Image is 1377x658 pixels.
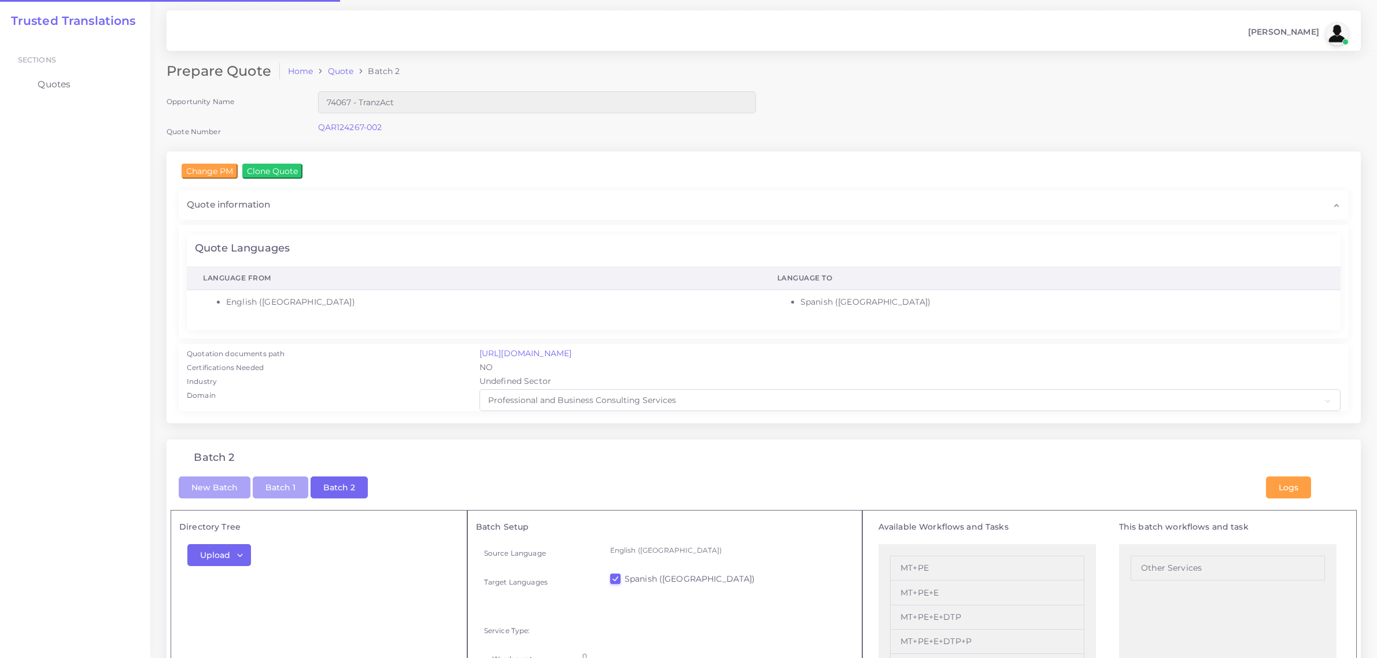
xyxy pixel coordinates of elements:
[226,296,745,308] li: English ([GEOGRAPHIC_DATA])
[328,65,354,77] a: Quote
[890,581,1084,605] li: MT+PE+E
[187,267,761,290] th: Language From
[1279,482,1298,493] span: Logs
[311,481,368,491] a: Batch 2
[484,577,548,587] label: Target Languages
[484,626,530,635] label: Service Type:
[167,97,234,106] label: Opportunity Name
[167,63,280,80] h2: Prepare Quote
[471,375,1349,389] div: Undefined Sector
[182,164,238,179] input: Change PM
[167,127,221,136] label: Quote Number
[179,190,1349,219] div: Quote information
[179,481,250,491] a: New Batch
[800,296,1324,308] li: Spanish ([GEOGRAPHIC_DATA])
[610,544,846,556] p: English ([GEOGRAPHIC_DATA])
[253,481,308,491] a: Batch 1
[179,522,459,532] h5: Directory Tree
[890,556,1084,581] li: MT+PE
[625,573,755,585] label: Spanish ([GEOGRAPHIC_DATA])
[311,476,368,498] button: Batch 2
[1242,22,1353,45] a: [PERSON_NAME]avatar
[353,65,400,77] li: Batch 2
[484,548,546,558] label: Source Language
[187,363,264,373] label: Certifications Needed
[242,164,302,179] input: Clone Quote
[890,605,1084,630] li: MT+PE+E+DTP
[187,544,251,566] button: Upload
[187,198,270,211] span: Quote information
[9,72,142,97] a: Quotes
[1266,476,1311,498] button: Logs
[479,348,572,358] a: [URL][DOMAIN_NAME]
[194,452,234,464] h4: Batch 2
[187,390,216,401] label: Domain
[318,122,382,132] a: QAR124267-002
[471,361,1349,375] div: NO
[1131,556,1325,581] li: Other Services
[179,476,250,498] button: New Batch
[761,267,1341,290] th: Language To
[878,522,1096,532] h5: Available Workflows and Tasks
[1119,522,1337,532] h5: This batch workflows and task
[476,522,854,532] h5: Batch Setup
[187,349,285,359] label: Quotation documents path
[253,476,308,498] button: Batch 1
[890,630,1084,654] li: MT+PE+E+DTP+P
[288,65,313,77] a: Home
[38,78,71,91] span: Quotes
[195,242,290,255] h4: Quote Languages
[187,376,217,387] label: Industry
[18,56,56,64] span: Sections
[3,14,136,28] a: Trusted Translations
[1248,28,1319,36] span: [PERSON_NAME]
[1326,22,1349,45] img: avatar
